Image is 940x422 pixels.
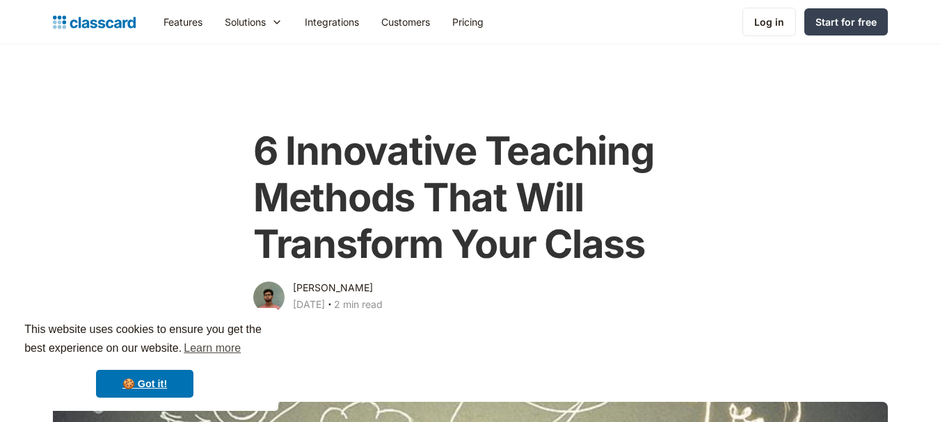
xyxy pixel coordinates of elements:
[294,6,370,38] a: Integrations
[804,8,888,35] a: Start for free
[370,6,441,38] a: Customers
[754,15,784,29] div: Log in
[441,6,495,38] a: Pricing
[214,6,294,38] div: Solutions
[152,6,214,38] a: Features
[325,296,334,316] div: ‧
[11,308,278,411] div: cookieconsent
[815,15,877,29] div: Start for free
[293,279,373,296] div: [PERSON_NAME]
[334,296,383,313] div: 2 min read
[53,13,136,32] a: home
[24,321,265,359] span: This website uses cookies to ensure you get the best experience on our website.
[96,370,193,398] a: dismiss cookie message
[293,296,325,313] div: [DATE]
[182,338,243,359] a: learn more about cookies
[253,128,687,268] h1: 6 Innovative Teaching Methods That Will Transform Your Class
[742,8,796,36] a: Log in
[225,15,266,29] div: Solutions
